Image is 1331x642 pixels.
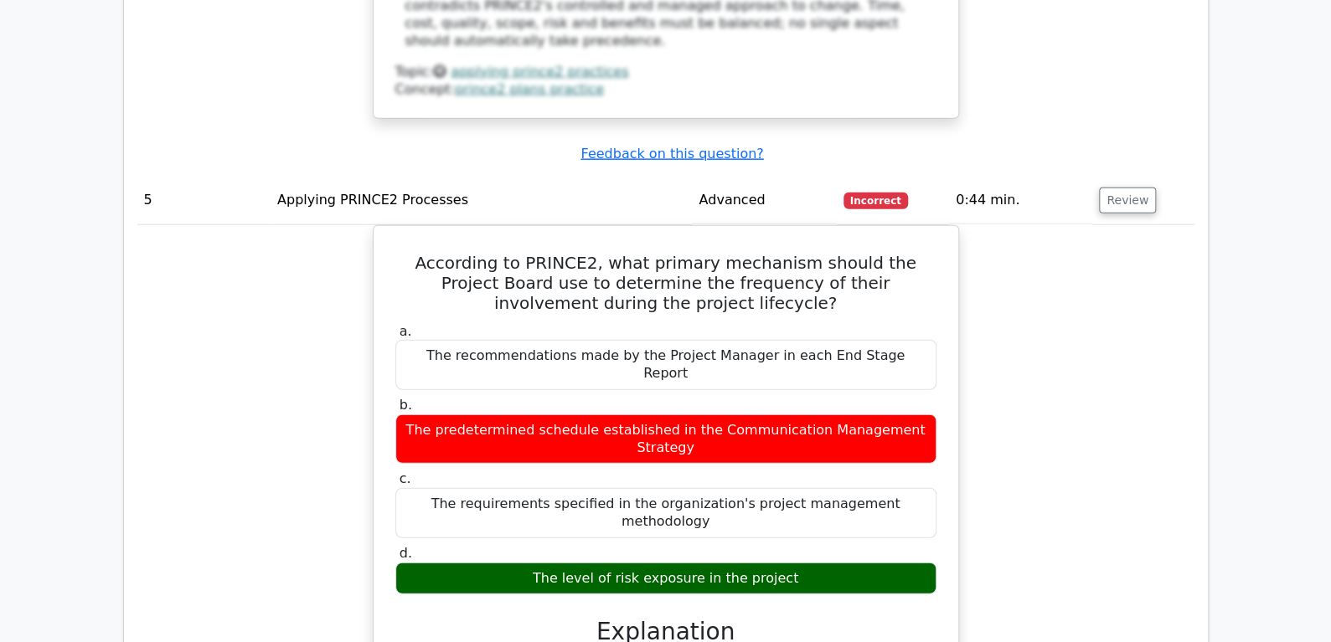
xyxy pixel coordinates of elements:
[395,340,936,390] div: The recommendations made by the Project Manager in each End Stage Report
[455,81,604,97] a: prince2 plans practice
[395,64,936,81] div: Topic:
[395,562,936,595] div: The level of risk exposure in the project
[394,253,938,313] h5: According to PRINCE2, what primary mechanism should the Project Board use to determine the freque...
[271,177,692,224] td: Applying PRINCE2 Processes
[400,323,412,339] span: a.
[395,414,936,465] div: The predetermined schedule established in the Communication Management Strategy
[400,470,411,486] span: c.
[137,177,271,224] td: 5
[692,177,836,224] td: Advanced
[400,397,412,413] span: b.
[400,545,412,561] span: d.
[1099,187,1156,213] button: Review
[843,193,908,209] span: Incorrect
[395,488,936,538] div: The requirements specified in the organization's project management methodology
[580,146,763,162] a: Feedback on this question?
[395,81,936,99] div: Concept:
[949,177,1092,224] td: 0:44 min.
[451,64,628,80] a: applying prince2 practices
